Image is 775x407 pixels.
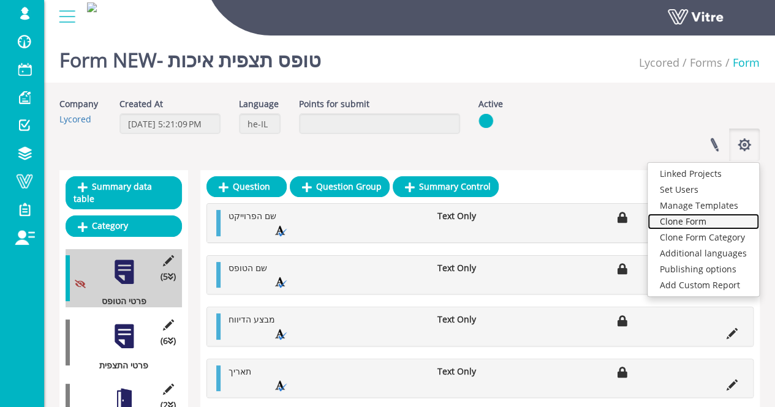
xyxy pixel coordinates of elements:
[299,98,369,110] label: Points for submit
[393,176,499,197] a: Summary Control
[648,230,759,245] a: Clone Form Category
[648,198,759,214] a: Manage Templates
[66,359,173,372] div: פרטי התצפית
[161,335,176,347] span: (6 )
[722,55,760,71] li: Form
[161,271,176,283] span: (5 )
[59,31,321,83] h1: Form NEW- טופס תצפית איכות
[690,55,722,70] a: Forms
[119,98,163,110] label: Created At
[639,55,679,70] a: Lycored
[648,166,759,182] a: Linked Projects
[648,245,759,261] a: Additional languages
[431,365,509,378] li: Text Only
[431,210,509,222] li: Text Only
[290,176,390,197] a: Question Group
[648,261,759,277] a: Publishing options
[66,176,182,209] a: Summary data table
[229,262,267,274] span: שם הטופס
[648,214,759,230] a: Clone Form
[478,98,503,110] label: Active
[59,113,91,125] a: Lycored
[648,182,759,198] a: Set Users
[66,295,173,307] div: פרטי הטופס
[66,215,182,236] a: Category
[229,210,276,222] span: שם הפרוייקט
[478,113,493,129] img: yes
[229,365,251,377] span: תאריך
[59,98,98,110] label: Company
[239,98,279,110] label: Language
[431,262,509,274] li: Text Only
[206,176,287,197] a: Question
[431,313,509,326] li: Text Only
[87,2,97,12] img: b818b5a8-e210-4cda-a158-7cff6f661b6b.png
[648,277,759,293] a: Add Custom Report
[229,313,275,325] span: מבצע הדיווח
